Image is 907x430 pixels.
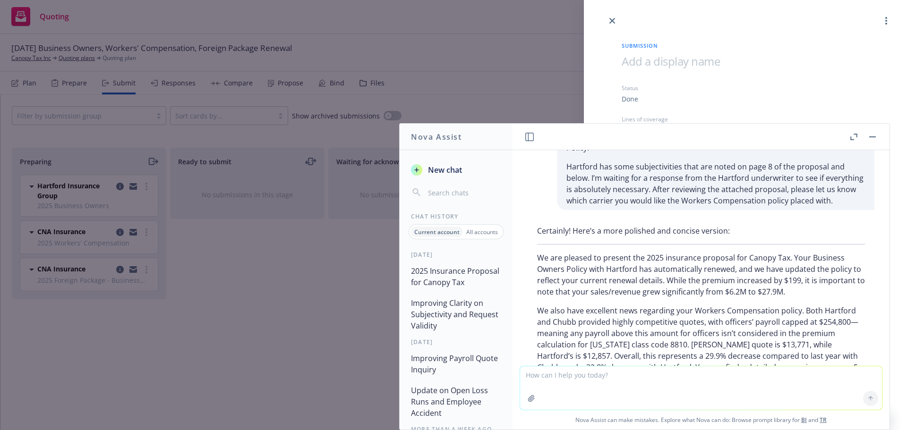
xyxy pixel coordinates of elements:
p: Certainly! Here’s a more polished and concise version: [537,225,865,236]
button: Improving Clarity on Subjectivity and Request Validity [407,295,505,334]
p: We are pleased to present the 2025 insurance proposal for Canopy Tax. Your Business Owners Policy... [537,252,865,297]
a: more [881,15,892,26]
input: Search chats [426,186,501,199]
div: Lines of coverage [622,115,869,123]
button: Improving Payroll Quote Inquiry [407,350,505,378]
p: We also have excellent news regarding your Workers Compensation policy. Both Hartford and Chubb p... [537,305,865,396]
div: Status [622,84,869,92]
button: Update on Open Loss Runs and Employee Accident [407,382,505,422]
span: Nova Assist can make mistakes. Explore what Nova can do: Browse prompt library for and [516,410,886,430]
a: BI [801,416,807,424]
div: Done [622,94,638,104]
p: Hartford has some subjectivities that are noted on page 8 of the proposal and below. I’m waiting ... [566,161,865,206]
p: All accounts [466,228,498,236]
a: close [607,15,618,26]
a: TR [820,416,827,424]
button: New chat [407,161,505,178]
div: [DATE] [400,251,513,259]
div: [DATE] [400,338,513,346]
h1: Nova Assist [411,131,462,143]
span: Submission [622,42,869,50]
button: 2025 Insurance Proposal for Canopy Tax [407,262,505,291]
div: Chat History [400,212,513,220]
span: New chat [426,164,462,176]
p: Current account [414,228,460,236]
